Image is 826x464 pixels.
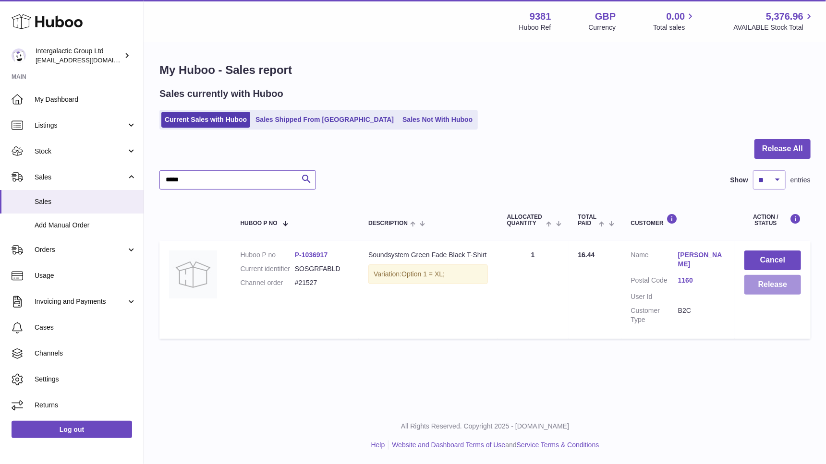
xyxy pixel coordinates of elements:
a: [PERSON_NAME] [678,250,725,269]
img: no-photo.jpg [169,250,217,298]
button: Release All [754,139,811,159]
dt: Huboo P no [241,250,295,260]
strong: GBP [595,10,616,23]
span: Sales [35,197,136,206]
a: 5,376.96 AVAILABLE Stock Total [733,10,814,32]
button: Release [744,275,801,295]
button: Cancel [744,250,801,270]
a: 1160 [678,276,725,285]
li: and [389,440,599,450]
span: Settings [35,375,136,384]
strong: 9381 [530,10,551,23]
span: Total sales [653,23,696,32]
span: Channels [35,349,136,358]
span: Usage [35,271,136,280]
td: 1 [498,241,569,338]
a: Website and Dashboard Terms of Use [392,441,505,449]
span: Stock [35,147,126,156]
a: Sales Not With Huboo [399,112,476,128]
dt: Postal Code [631,276,678,287]
div: Customer [631,214,726,226]
a: Log out [12,421,132,438]
dd: B2C [678,306,725,324]
span: Listings [35,121,126,130]
a: Service Terms & Conditions [517,441,599,449]
dd: #21527 [295,278,349,287]
span: Returns [35,401,136,410]
span: Orders [35,245,126,254]
span: 5,376.96 [766,10,803,23]
dt: Channel order [241,278,295,287]
dt: Name [631,250,678,271]
span: 16.44 [578,251,595,259]
dt: Current identifier [241,264,295,274]
div: Action / Status [744,214,801,226]
a: P-1036917 [295,251,328,259]
div: Intergalactic Group Ltd [36,47,122,65]
span: My Dashboard [35,95,136,104]
span: Invoicing and Payments [35,297,126,306]
div: Soundsystem Green Fade Black T-Shirt [368,250,488,260]
span: ALLOCATED Quantity [507,214,544,226]
dt: Customer Type [631,306,678,324]
img: info@junglistnetwork.com [12,48,26,63]
span: entries [790,176,811,185]
a: 0.00 Total sales [653,10,696,32]
span: Huboo P no [241,220,278,226]
div: Variation: [368,264,488,284]
a: Sales Shipped From [GEOGRAPHIC_DATA] [252,112,397,128]
span: Description [368,220,408,226]
span: Total paid [578,214,597,226]
span: [EMAIL_ADDRESS][DOMAIN_NAME] [36,56,141,64]
dd: SOSGRFABLD [295,264,349,274]
span: AVAILABLE Stock Total [733,23,814,32]
a: Current Sales with Huboo [161,112,250,128]
div: Huboo Ref [519,23,551,32]
span: Cases [35,323,136,332]
a: Help [371,441,385,449]
div: Currency [589,23,616,32]
h1: My Huboo - Sales report [159,62,811,78]
label: Show [730,176,748,185]
span: Add Manual Order [35,221,136,230]
span: Option 1 = XL; [401,270,445,278]
p: All Rights Reserved. Copyright 2025 - [DOMAIN_NAME] [152,422,818,431]
h2: Sales currently with Huboo [159,87,283,100]
span: 0.00 [667,10,685,23]
dt: User Id [631,292,678,301]
span: Sales [35,173,126,182]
